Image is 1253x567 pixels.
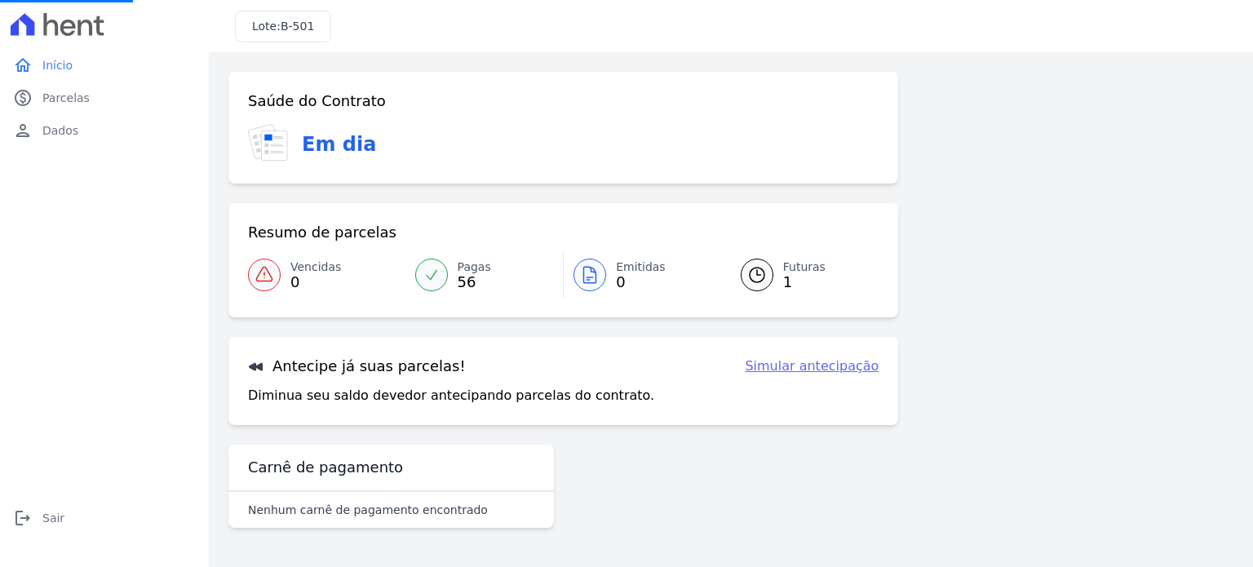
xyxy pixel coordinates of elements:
[248,223,396,242] h3: Resumo de parcelas
[13,508,33,528] i: logout
[302,130,376,159] h3: Em dia
[248,91,386,111] h3: Saúde do Contrato
[252,18,314,35] h3: Lote:
[42,510,64,526] span: Sair
[745,357,879,376] a: Simular antecipação
[248,357,466,376] h3: Antecipe já suas parcelas!
[42,57,73,73] span: Início
[7,49,202,82] a: homeInício
[783,259,826,276] span: Futuras
[290,276,341,289] span: 0
[721,252,879,298] a: Futuras 1
[13,55,33,75] i: home
[783,276,826,289] span: 1
[248,386,654,405] p: Diminua seu saldo devedor antecipando parcelas do contrato.
[248,252,405,298] a: Vencidas 0
[42,90,90,106] span: Parcelas
[616,259,666,276] span: Emitidas
[7,502,202,534] a: logoutSair
[13,121,33,140] i: person
[290,259,341,276] span: Vencidas
[248,458,403,477] h3: Carnê de pagamento
[281,20,314,33] span: B-501
[13,88,33,108] i: paid
[458,259,491,276] span: Pagas
[616,276,666,289] span: 0
[564,252,721,298] a: Emitidas 0
[7,82,202,114] a: paidParcelas
[458,276,491,289] span: 56
[405,252,564,298] a: Pagas 56
[42,122,78,139] span: Dados
[248,502,488,518] p: Nenhum carnê de pagamento encontrado
[7,114,202,147] a: personDados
